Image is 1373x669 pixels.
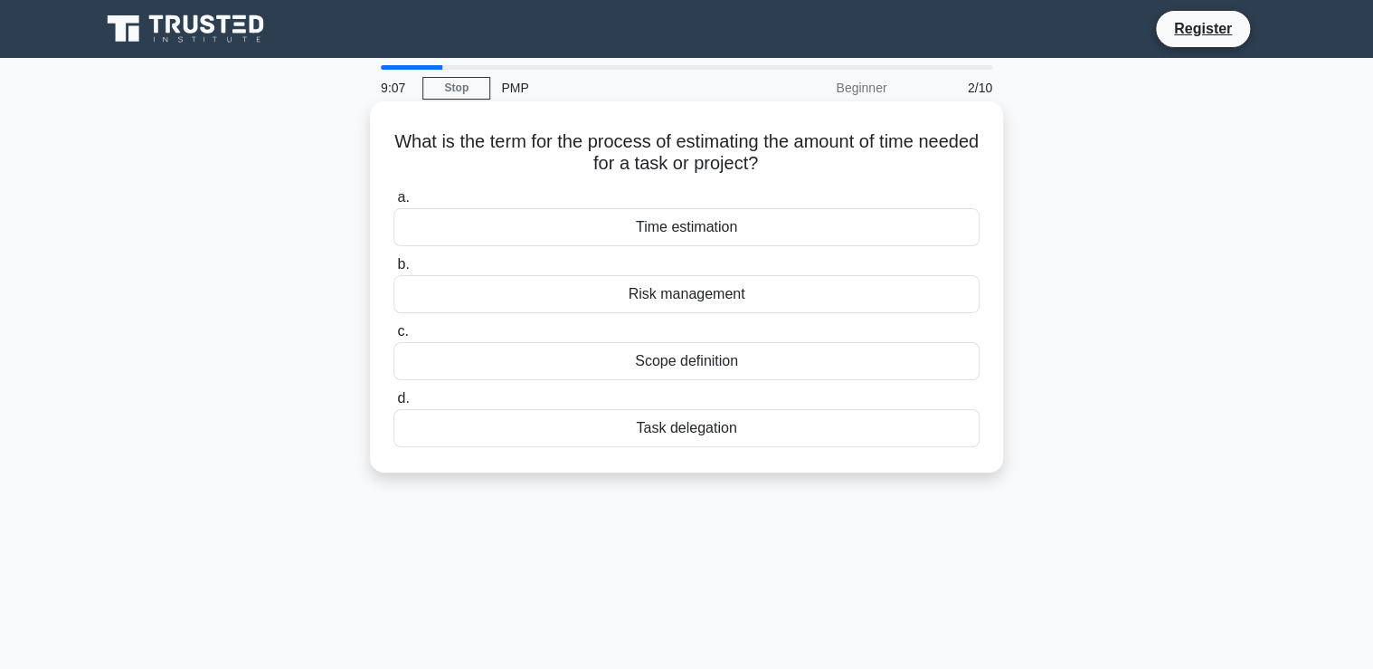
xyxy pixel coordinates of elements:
a: Register [1163,17,1243,40]
h5: What is the term for the process of estimating the amount of time needed for a task or project? [392,130,981,176]
div: Beginner [739,70,897,106]
span: c. [397,323,408,339]
span: b. [397,256,409,272]
a: Stop [422,77,490,100]
span: d. [397,390,409,406]
div: 2/10 [897,70,1003,106]
div: Task delegation [393,409,980,447]
div: Scope definition [393,342,980,380]
div: Risk management [393,275,980,313]
span: a. [397,189,409,205]
div: Time estimation [393,208,980,246]
div: PMP [490,70,739,106]
div: 9:07 [370,70,422,106]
